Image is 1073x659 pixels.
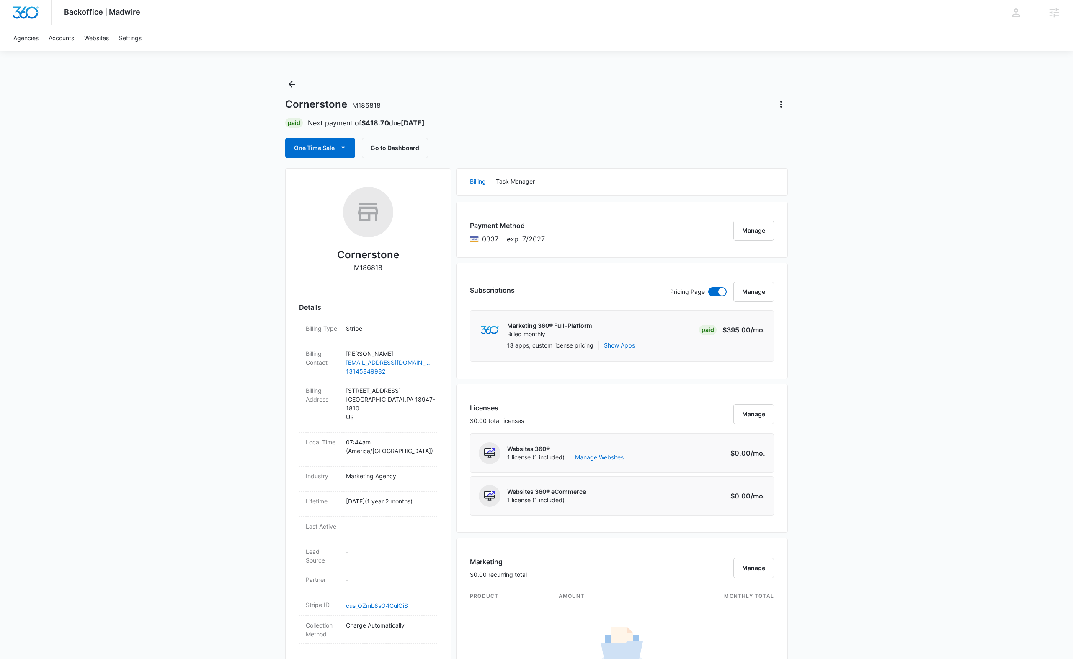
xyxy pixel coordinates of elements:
[346,324,431,333] p: Stripe
[285,98,381,111] h1: Cornerstone
[306,438,339,446] dt: Local Time
[482,234,498,244] span: Visa ending with
[346,367,431,376] a: 13145849982
[507,330,592,338] p: Billed monthly
[299,302,321,312] span: Details
[507,453,624,462] span: 1 license (1 included)
[470,570,527,579] p: $0.00 recurring total
[751,449,765,457] span: /mo.
[308,118,425,128] p: Next payment of due
[299,570,437,595] div: Partner-
[306,621,339,638] dt: Collection Method
[306,349,339,367] dt: Billing Contact
[306,324,339,333] dt: Billing Type
[285,138,355,158] button: One Time Sale
[733,558,774,578] button: Manage
[306,600,339,609] dt: Stripe ID
[507,445,624,453] p: Websites 360®
[337,247,399,262] h2: Cornerstone
[346,497,431,506] p: [DATE] ( 1 year 2 months )
[751,492,765,500] span: /mo.
[346,522,431,531] p: -
[726,448,765,458] p: $0.00
[470,587,552,605] th: product
[722,325,765,335] p: $395.00
[699,325,717,335] div: Paid
[299,344,437,381] div: Billing Contact[PERSON_NAME][EMAIL_ADDRESS][DOMAIN_NAME]13145849982
[470,557,527,567] h3: Marketing
[346,386,431,421] p: [STREET_ADDRESS] [GEOGRAPHIC_DATA] , PA 18947-1810 US
[643,587,774,605] th: monthly total
[751,326,765,334] span: /mo.
[306,497,339,506] dt: Lifetime
[670,287,705,296] p: Pricing Page
[299,595,437,616] div: Stripe IDcus_QZmL8sO4CulOiS
[552,587,643,605] th: amount
[299,319,437,344] div: Billing TypeStripe
[306,386,339,404] dt: Billing Address
[346,438,431,455] p: 07:44am ( America/[GEOGRAPHIC_DATA] )
[354,262,382,272] p: M186818
[575,453,624,462] a: Manage Websites
[470,403,524,413] h3: Licenses
[299,542,437,570] div: Lead Source-
[44,25,79,51] a: Accounts
[352,101,381,109] span: M186818
[114,25,147,51] a: Settings
[470,416,524,425] p: $0.00 total licenses
[480,326,498,335] img: marketing360Logo
[79,25,114,51] a: Websites
[306,575,339,584] dt: Partner
[346,472,431,480] p: Marketing Agency
[285,78,299,91] button: Back
[470,285,515,295] h3: Subscriptions
[346,575,431,584] p: -
[285,118,303,128] div: Paid
[362,138,428,158] button: Go to Dashboard
[299,433,437,467] div: Local Time07:44am (America/[GEOGRAPHIC_DATA])
[507,234,545,244] span: exp. 7/2027
[733,282,774,302] button: Manage
[346,621,431,630] p: Charge Automatically
[8,25,44,51] a: Agencies
[733,221,774,241] button: Manage
[299,616,437,644] div: Collection MethodCharge Automatically
[774,98,788,111] button: Actions
[346,547,431,556] p: -
[733,404,774,424] button: Manage
[470,221,545,231] h3: Payment Method
[507,322,592,330] p: Marketing 360® Full-Platform
[299,492,437,517] div: Lifetime[DATE](1 year 2 months)
[470,169,486,195] button: Billing
[726,491,765,501] p: $0.00
[507,488,586,496] p: Websites 360® eCommerce
[346,358,431,367] a: [EMAIL_ADDRESS][DOMAIN_NAME]
[346,349,431,358] p: [PERSON_NAME]
[401,119,425,127] strong: [DATE]
[361,119,389,127] strong: $418.70
[507,341,593,350] p: 13 apps, custom license pricing
[346,602,408,609] a: cus_QZmL8sO4CulOiS
[507,496,586,504] span: 1 license (1 included)
[496,169,535,195] button: Task Manager
[64,8,140,16] span: Backoffice | Madwire
[306,472,339,480] dt: Industry
[299,467,437,492] div: IndustryMarketing Agency
[604,341,635,350] button: Show Apps
[299,517,437,542] div: Last Active-
[299,381,437,433] div: Billing Address[STREET_ADDRESS][GEOGRAPHIC_DATA],PA 18947-1810US
[306,547,339,565] dt: Lead Source
[306,522,339,531] dt: Last Active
